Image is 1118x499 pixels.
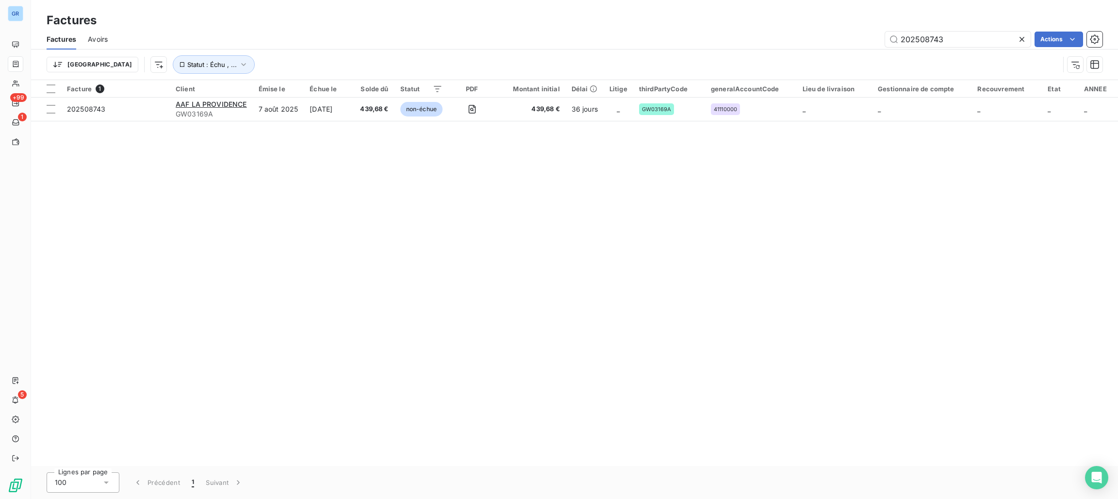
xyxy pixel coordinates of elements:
span: Statut : Échu , ... [187,61,237,68]
div: Délai [572,85,598,93]
div: Montant initial [501,85,559,93]
h3: Factures [47,12,97,29]
div: Statut [400,85,443,93]
div: Solde dû [360,85,388,93]
span: Facture [67,85,92,93]
div: Litige [609,85,627,93]
div: Recouvrement [977,85,1036,93]
div: generalAccountCode [711,85,791,93]
span: Factures [47,34,76,44]
span: 1 [96,84,104,93]
span: non-échue [400,102,443,116]
span: GW03169A [642,106,671,112]
span: Avoirs [88,34,108,44]
button: [GEOGRAPHIC_DATA] [47,57,138,72]
span: 439,68 € [360,104,388,114]
span: _ [1084,105,1087,113]
button: Suivant [200,472,249,493]
td: [DATE] [304,98,354,121]
span: 439,68 € [501,104,559,114]
div: PDF [454,85,490,93]
input: Rechercher [885,32,1031,47]
span: 1 [18,113,27,121]
div: Émise le [259,85,298,93]
span: _ [878,105,881,113]
span: +99 [10,93,27,102]
div: Client [176,85,247,93]
button: Précédent [127,472,186,493]
div: Gestionnaire de compte [878,85,966,93]
td: 36 jours [566,98,604,121]
button: 1 [186,472,200,493]
img: Logo LeanPay [8,478,23,493]
div: thirdPartyCode [639,85,699,93]
div: GR [8,6,23,21]
span: 5 [18,390,27,399]
span: _ [977,105,980,113]
div: Open Intercom Messenger [1085,466,1108,489]
td: 7 août 2025 [253,98,304,121]
span: GW03169A [176,109,247,119]
span: 100 [55,478,66,487]
span: _ [617,105,620,113]
span: _ [1048,105,1051,113]
span: 202508743 [67,105,105,113]
div: Échue le [310,85,348,93]
div: Lieu de livraison [803,85,867,93]
span: 41110000 [714,106,737,112]
div: Etat [1048,85,1072,93]
button: Actions [1035,32,1083,47]
span: AAF LA PROVIDENCE [176,100,247,108]
button: Statut : Échu , ... [173,55,255,74]
span: 1 [192,478,194,487]
span: _ [803,105,806,113]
